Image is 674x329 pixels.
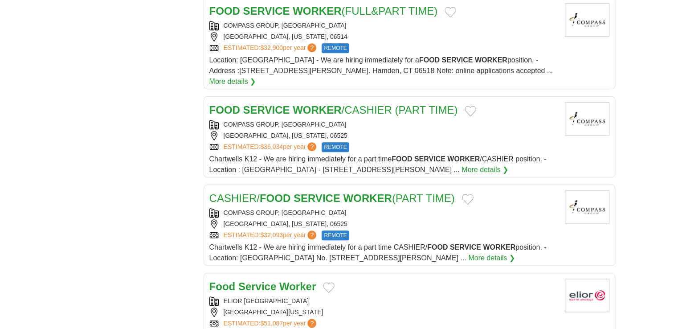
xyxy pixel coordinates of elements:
span: Location: [GEOGRAPHIC_DATA] - We are hiring immediately for a position. - Address :[STREET_ADDRES... [209,56,553,74]
a: COMPASS GROUP, [GEOGRAPHIC_DATA] [224,121,347,128]
span: $36,034 [260,143,283,150]
strong: WORKER [293,104,341,116]
div: [GEOGRAPHIC_DATA], [US_STATE], 06525 [209,131,558,140]
strong: WORKER [475,56,507,64]
a: ESTIMATED:$32,900per year? [224,43,319,53]
button: Add to favorite jobs [465,106,476,116]
img: Elior North America logo [565,279,609,312]
span: ? [307,230,316,239]
div: [GEOGRAPHIC_DATA][US_STATE] [209,308,558,317]
a: ESTIMATED:$36,034per year? [224,142,319,152]
button: Add to favorite jobs [462,194,474,205]
span: ? [307,142,316,151]
span: REMOTE [322,142,349,152]
div: [GEOGRAPHIC_DATA], [US_STATE], 06514 [209,32,558,41]
strong: FOOD [392,155,412,163]
img: Compass Group, North America logo [565,102,609,136]
a: COMPASS GROUP, [GEOGRAPHIC_DATA] [224,209,347,216]
strong: Service [238,280,276,292]
a: FOOD SERVICE WORKER(FULL&PART TIME) [209,5,438,17]
a: More details ❯ [468,253,515,263]
div: [GEOGRAPHIC_DATA], [US_STATE], 06525 [209,219,558,229]
span: ? [307,43,316,52]
span: ? [307,319,316,328]
strong: FOOD [209,5,240,17]
strong: FOOD [419,56,440,64]
strong: Food [209,280,236,292]
strong: Worker [279,280,316,292]
span: $32,093 [260,231,283,239]
strong: SERVICE [450,243,481,251]
a: More details ❯ [462,164,508,175]
strong: SERVICE [294,192,340,204]
img: Compass Group, North America logo [565,3,609,37]
strong: FOOD [209,104,240,116]
span: Chartwells K12 - We are hiring immediately for a part time CASHIER/ position. - Location: [GEOGRA... [209,243,547,262]
span: $51,087 [260,320,283,327]
strong: WORKER [447,155,480,163]
a: ESTIMATED:$32,093per year? [224,230,319,240]
strong: SERVICE [243,5,290,17]
a: FOOD SERVICE WORKER/CASHIER (PART TIME) [209,104,458,116]
strong: FOOD [260,192,290,204]
strong: SERVICE [243,104,290,116]
span: $32,900 [260,44,283,51]
strong: SERVICE [441,56,473,64]
a: ELIOR [GEOGRAPHIC_DATA] [224,297,309,304]
span: REMOTE [322,230,349,240]
strong: WORKER [483,243,515,251]
img: Compass Group, North America logo [565,190,609,224]
a: More details ❯ [209,76,256,87]
button: Add to favorite jobs [445,7,456,17]
span: Chartwells K12 - We are hiring immediately for a part time /CASHIER position. - Location : [GEOGR... [209,155,547,173]
strong: WORKER [293,5,341,17]
a: CASHIER/FOOD SERVICE WORKER(PART TIME) [209,192,455,204]
span: REMOTE [322,43,349,53]
button: Add to favorite jobs [323,282,335,293]
a: ESTIMATED:$51,087per year? [224,319,319,328]
strong: FOOD [427,243,448,251]
strong: WORKER [343,192,392,204]
strong: SERVICE [414,155,445,163]
a: Food Service Worker [209,280,316,292]
a: COMPASS GROUP, [GEOGRAPHIC_DATA] [224,22,347,29]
